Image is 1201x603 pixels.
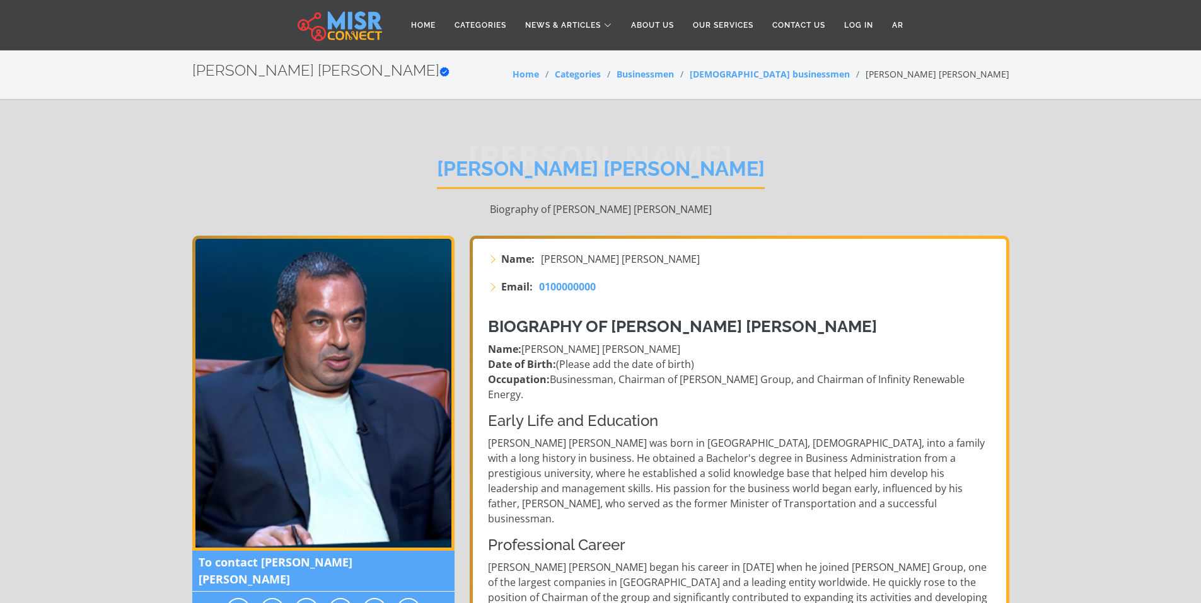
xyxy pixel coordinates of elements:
li: [PERSON_NAME] [PERSON_NAME] [850,67,1009,81]
strong: Occupation: [488,372,550,386]
a: Home [513,68,539,80]
h2: [PERSON_NAME] [PERSON_NAME] [192,62,450,80]
a: [DEMOGRAPHIC_DATA] businessmen [690,68,850,80]
p: Biography of [PERSON_NAME] [PERSON_NAME] [192,202,1009,217]
a: Contact Us [763,13,835,37]
a: Categories [445,13,516,37]
p: [PERSON_NAME] [PERSON_NAME] was born in [GEOGRAPHIC_DATA], [DEMOGRAPHIC_DATA], into a family with... [488,435,994,526]
a: Home [402,13,445,37]
a: About Us [622,13,683,37]
span: 0100000000 [539,280,596,294]
a: Log in [835,13,883,37]
strong: Name: [501,251,535,267]
span: To contact [PERSON_NAME] [PERSON_NAME] [192,551,455,592]
a: AR [883,13,913,37]
a: News & Articles [516,13,622,37]
a: Our Services [683,13,763,37]
h1: [PERSON_NAME] [PERSON_NAME] [437,157,765,189]
svg: Verified account [439,67,450,77]
h4: Early Life and Education [488,412,994,430]
img: Mohamed Ismail Mansour [192,236,455,551]
strong: Date of Birth: [488,357,556,371]
span: [PERSON_NAME] [PERSON_NAME] [541,251,700,267]
span: News & Articles [525,20,601,31]
h3: Biography of [PERSON_NAME] [PERSON_NAME] [488,317,994,336]
strong: Email: [501,279,533,294]
p: [PERSON_NAME] [PERSON_NAME] (Please add the date of birth) Businessman, Chairman of [PERSON_NAME]... [488,342,994,402]
a: 0100000000 [539,279,596,294]
h4: Professional Career [488,536,994,554]
img: main.misr_connect [298,9,382,41]
strong: Name: [488,342,521,356]
a: Categories [555,68,601,80]
a: Businessmen [617,68,674,80]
